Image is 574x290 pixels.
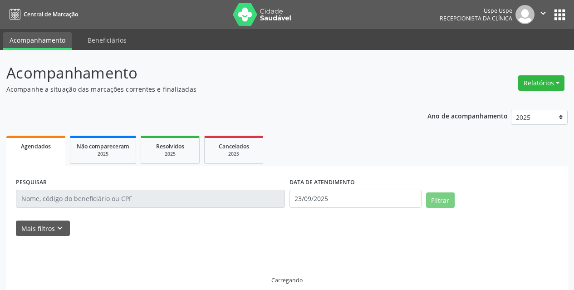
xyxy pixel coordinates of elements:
span: Não compareceram [77,143,129,150]
img: img [515,5,535,24]
span: Agendados [21,143,51,150]
button: Relatórios [518,75,564,91]
a: Beneficiários [81,32,133,48]
div: Carregando [271,276,303,284]
div: Uspe Uspe [440,7,512,15]
button: Mais filtroskeyboard_arrow_down [16,221,70,236]
span: Central de Marcação [24,10,78,18]
span: Recepcionista da clínica [440,15,512,22]
button: Filtrar [426,192,455,208]
i:  [538,8,548,18]
a: Acompanhamento [3,32,72,50]
i: keyboard_arrow_down [55,223,65,233]
button:  [535,5,552,24]
span: Cancelados [219,143,249,150]
a: Central de Marcação [6,7,78,22]
label: PESQUISAR [16,176,47,190]
label: DATA DE ATENDIMENTO [289,176,355,190]
div: 2025 [77,151,129,157]
div: 2025 [211,151,256,157]
p: Acompanhamento [6,62,399,84]
input: Selecione um intervalo [289,190,422,208]
p: Ano de acompanhamento [427,110,508,121]
div: 2025 [147,151,193,157]
button: apps [552,7,568,23]
span: Resolvidos [156,143,184,150]
input: Nome, código do beneficiário ou CPF [16,190,285,208]
p: Acompanhe a situação das marcações correntes e finalizadas [6,84,399,94]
